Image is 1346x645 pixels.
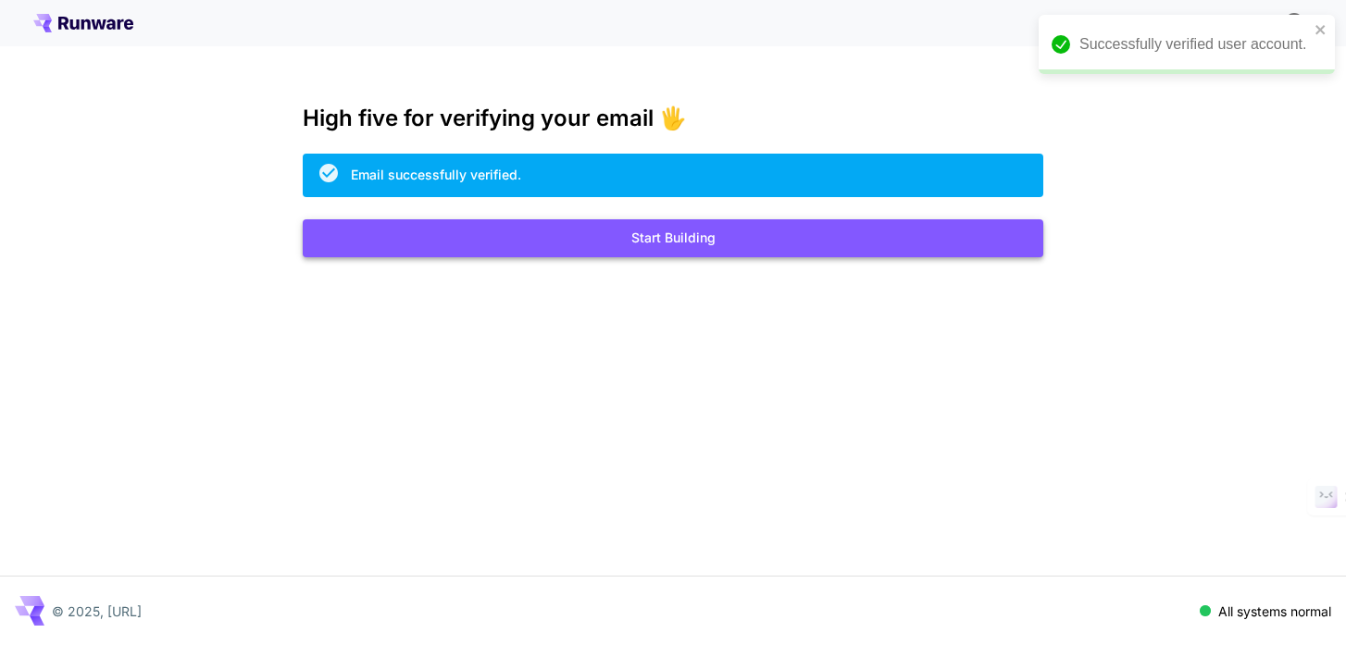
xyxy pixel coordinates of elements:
[1276,4,1313,41] button: In order to qualify for free credit, you need to sign up with a business email address and click ...
[1079,33,1309,56] div: Successfully verified user account.
[52,602,142,621] p: © 2025, [URL]
[1315,22,1327,37] button: close
[1253,556,1346,645] iframe: Chat Widget
[1218,602,1331,621] p: All systems normal
[303,219,1043,257] button: Start Building
[303,105,1043,131] h3: High five for verifying your email 🖐️
[351,165,521,184] div: Email successfully verified.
